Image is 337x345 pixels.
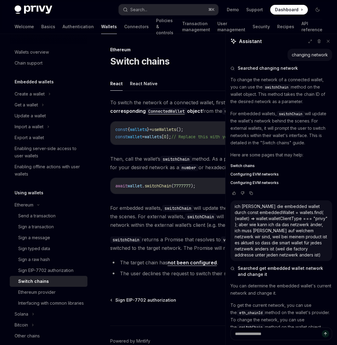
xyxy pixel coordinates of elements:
[15,112,46,119] div: Update a wallet
[322,330,329,337] button: Send message
[239,38,262,45] span: Assistant
[15,49,49,56] div: Wallets overview
[246,7,263,13] a: Support
[179,164,199,171] code: number
[110,204,326,229] span: For embedded wallets, will update the network of the embedded wallet behind the scenes. For exter...
[18,245,50,252] div: Sign typed data
[301,19,322,34] a: API reference
[230,180,332,185] a: Configuring EVM networks
[171,134,268,139] span: // Replace this with your desired wallet
[10,47,87,58] a: Wallets overview
[10,298,87,309] a: Interfacing with common libraries
[63,19,94,34] a: Authentication
[156,19,175,34] a: Policies & controls
[10,254,87,265] a: Sign a raw hash
[230,172,279,177] span: Configuring EVM networks
[185,213,216,220] code: switchChain
[162,205,194,212] code: switchChain
[15,332,40,340] div: Other chains
[142,183,145,189] span: .
[15,145,84,159] div: Enabling server-side access to user wallets
[15,310,28,318] div: Solana
[10,287,87,298] a: Ethereum provider
[221,236,235,243] code: void
[277,19,294,34] a: Recipes
[18,278,49,285] div: Switch chains
[115,134,128,139] span: const
[230,163,255,168] span: Switch chains
[110,47,326,53] div: Ethereum
[111,297,176,303] a: Sign EIP-7702 authorization
[15,321,28,329] div: Bitcoin
[292,52,328,58] div: changing network
[10,110,87,121] a: Update a wallet
[41,19,55,34] a: Basics
[10,143,87,161] a: Enabling server-side access to user wallets
[279,112,302,116] span: switchChain
[18,234,50,241] div: Sign a message
[110,338,150,344] a: Powered by Mintlify
[128,183,142,189] span: wallet
[110,99,243,114] a: find the correspondingConnectedWalletobject
[146,108,187,115] code: ConnectedWallet
[162,134,164,139] span: [
[174,183,191,189] span: 7777777
[10,221,87,232] a: Sign a transaction
[15,19,34,34] a: Welcome
[152,127,176,132] span: useWallets
[275,7,298,13] span: Dashboard
[110,98,326,115] span: To switch the network of a connected wallet, first from the array.
[142,134,145,139] span: =
[15,163,84,178] div: Enabling offline actions with user wallets
[110,236,142,243] code: switchChain
[18,256,50,263] div: Sign a raw hash
[130,127,147,132] span: wallets
[230,151,332,159] p: Here are some pages that may help:
[238,265,332,277] span: Searched get embedded wallet network and change it
[10,210,87,221] a: Send a transaction
[265,85,288,90] span: switchChain
[115,183,128,189] span: await
[149,127,152,132] span: =
[15,78,54,85] h5: Embedded wallets
[270,5,308,15] a: Dashboard
[230,110,332,146] p: For embedded wallets, will update the wallet's network behind the scenes. For external wallets, i...
[130,76,158,91] button: React Native
[182,19,210,34] a: Transaction management
[230,172,332,177] a: Configuring EVM networks
[15,201,33,209] div: Ethereum
[15,59,43,67] div: Chain support
[10,330,87,341] a: Other chains
[191,183,196,189] span: );
[15,101,38,109] div: Get a wallet
[147,127,149,132] span: }
[115,297,176,303] span: Sign EIP-7702 authorization
[168,260,217,266] a: not been configured
[171,183,174,189] span: (
[18,300,84,307] div: Interfacing with common libraries
[166,134,171,139] span: ];
[119,4,218,15] button: Search...⌘K
[176,127,183,132] span: ();
[208,7,215,12] span: ⌘ K
[18,267,73,274] div: Sign EIP-7702 authorization
[128,134,142,139] span: wallet
[130,6,147,13] div: Search...
[222,108,244,115] code: wallets
[10,265,87,276] a: Sign EIP-7702 authorization
[217,19,245,34] a: User management
[18,212,56,219] div: Send a transaction
[10,243,87,254] a: Sign typed data
[15,90,45,98] div: Create a wallet
[10,232,87,243] a: Sign a message
[128,127,130,132] span: {
[124,19,149,34] a: Connectors
[145,134,162,139] span: wallets
[110,235,326,252] span: returns a Promise that resolves to once the wallet has successfully been switched to the target n...
[313,5,322,15] button: Toggle dark mode
[110,76,123,91] button: React
[101,19,117,34] a: Wallets
[15,134,44,141] div: Export a wallet
[230,76,332,105] p: To change the network of a connected wallet, you can use the method on the wallet object. This me...
[110,269,326,278] li: The user declines the request to switch their network, if using an external wallet.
